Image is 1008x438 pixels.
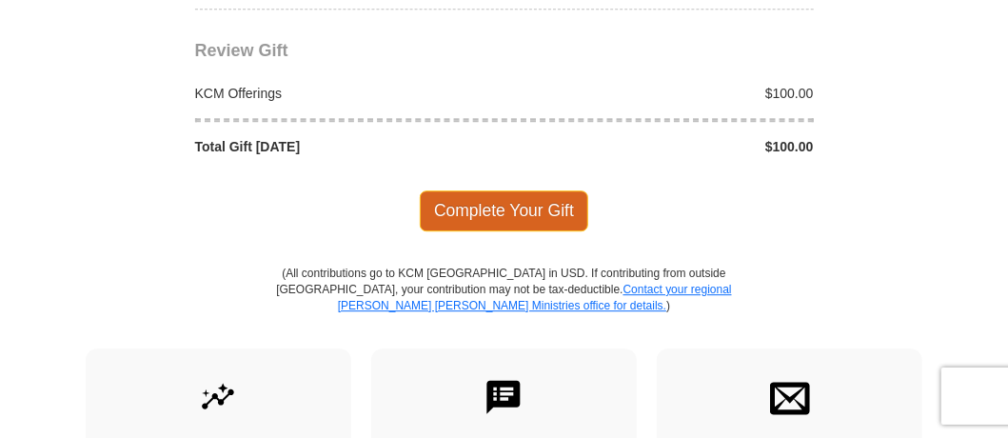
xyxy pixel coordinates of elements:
img: give-by-stock.svg [198,377,238,417]
span: Review Gift [195,41,288,60]
img: envelope.svg [770,377,810,417]
div: $100.00 [504,84,824,103]
div: Total Gift [DATE] [185,137,504,156]
p: (All contributions go to KCM [GEOGRAPHIC_DATA] in USD. If contributing from outside [GEOGRAPHIC_D... [276,266,733,348]
img: text-to-give.svg [484,377,524,417]
a: Contact your regional [PERSON_NAME] [PERSON_NAME] Ministries office for details. [338,283,732,312]
div: KCM Offerings [185,84,504,103]
span: Complete Your Gift [420,190,588,230]
div: $100.00 [504,137,824,156]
